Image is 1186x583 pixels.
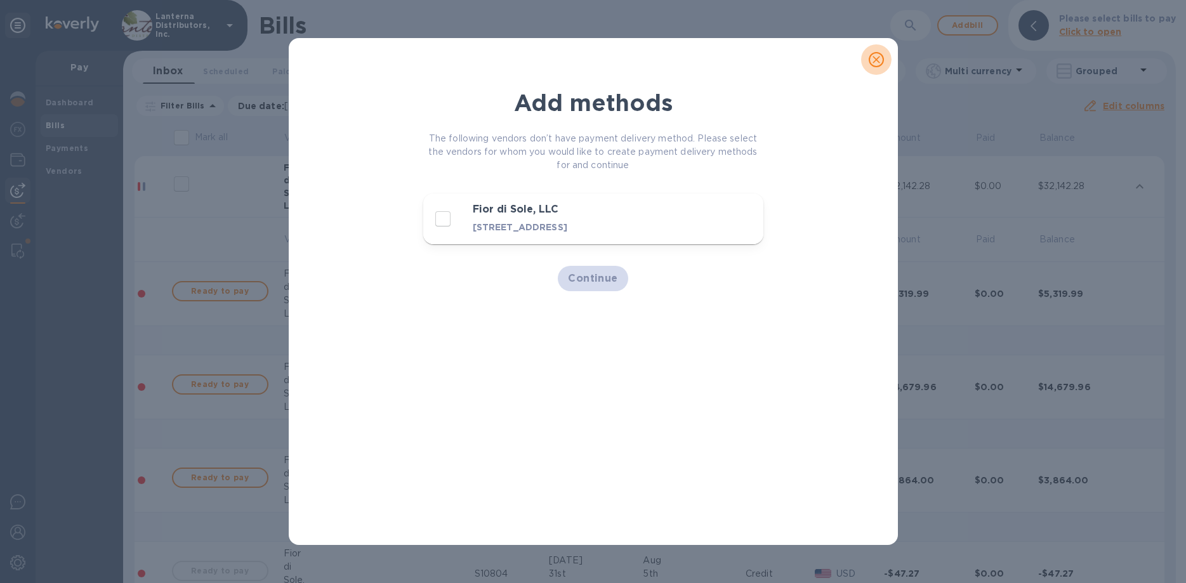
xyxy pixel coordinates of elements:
b: Add methods [514,89,673,117]
h3: Fior di Sole, LLC [473,204,672,216]
p: The following vendors don’t have payment delivery method. Please select the vendors for whom you ... [423,132,763,172]
button: decorative checkboxFior di Sole, LLC[STREET_ADDRESS] [423,193,763,244]
button: close [861,44,892,75]
p: [STREET_ADDRESS] [473,221,672,233]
